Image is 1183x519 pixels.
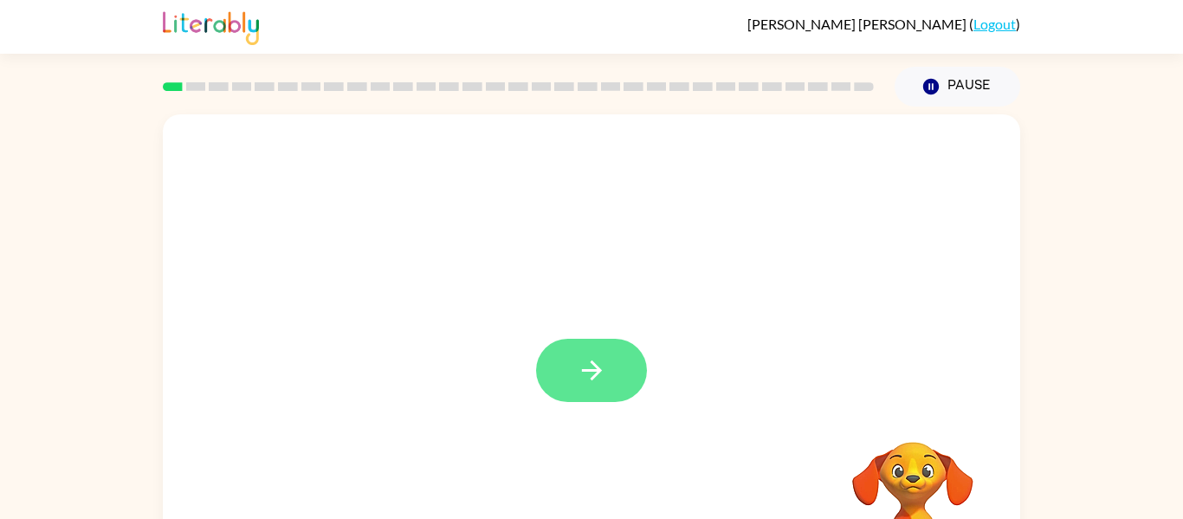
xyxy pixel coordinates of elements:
[747,16,969,32] span: [PERSON_NAME] [PERSON_NAME]
[973,16,1016,32] a: Logout
[895,67,1020,107] button: Pause
[747,16,1020,32] div: ( )
[163,7,259,45] img: Literably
